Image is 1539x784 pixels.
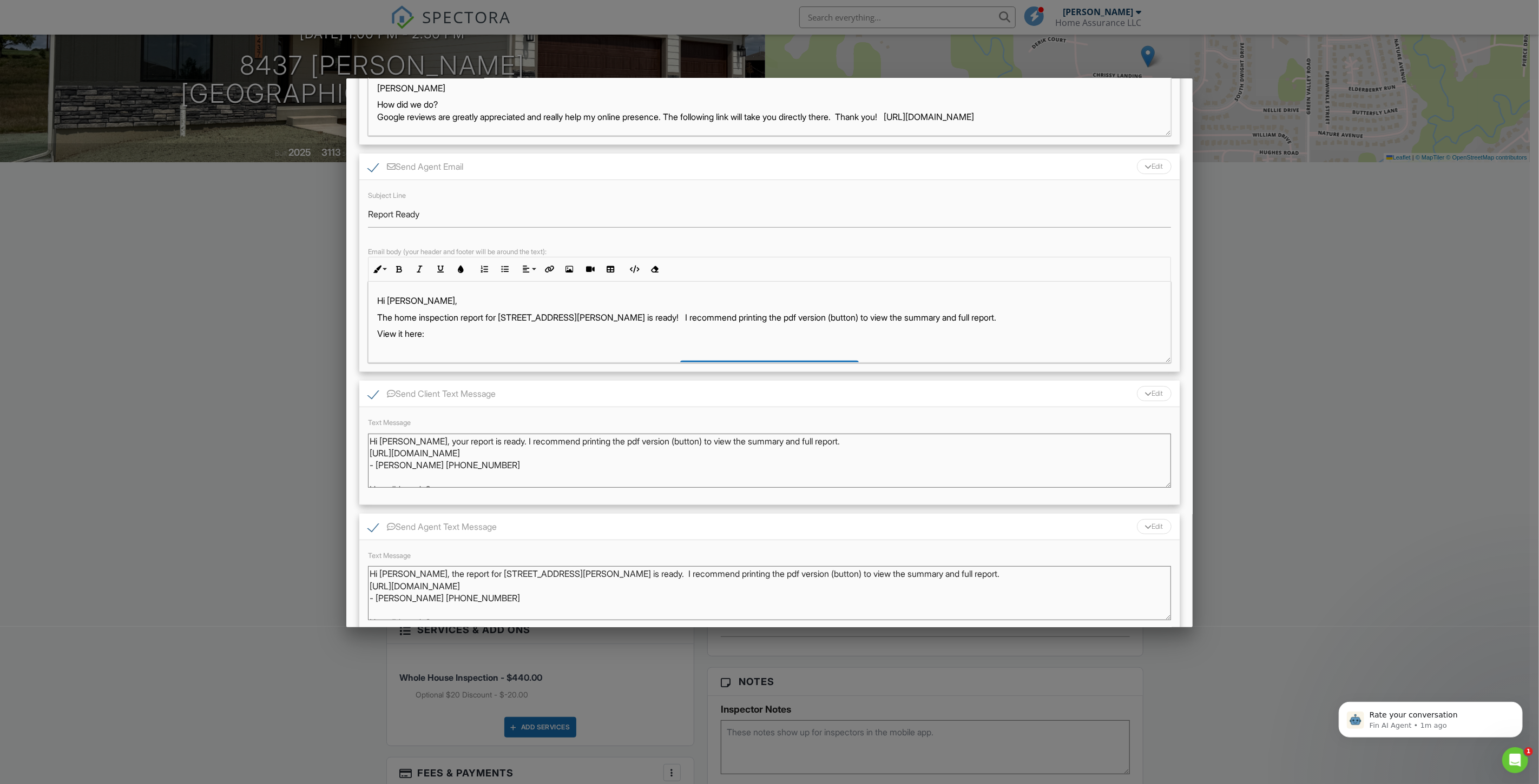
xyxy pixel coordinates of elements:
[368,552,411,560] label: Text Message
[410,259,430,280] button: Italic (Ctrl+I)
[1323,679,1539,755] iframe: Intercom notifications message
[680,361,859,390] div: View Home Assurance Inspection Report
[377,82,1162,94] p: [PERSON_NAME]
[1502,747,1528,773] iframe: Intercom live chat
[1137,386,1172,401] div: Edit
[1524,747,1533,756] span: 1
[377,311,1162,323] p: The home inspection report for [STREET_ADDRESS][PERSON_NAME] is ready! I recommend printing the p...
[368,418,411,427] label: Text Message
[430,259,451,280] button: Underline (Ctrl+U)
[368,389,496,402] label: Send Client Text Message
[368,566,1171,620] textarea: Hi [PERSON_NAME], the report for [STREET_ADDRESS][PERSON_NAME] is ready. I recommend printing the...
[368,191,406,200] label: Subject Line
[600,259,621,280] button: Insert Table
[1137,519,1172,534] div: Edit
[369,259,389,280] button: Inline Style
[644,259,665,280] button: Clear Formatting
[623,259,644,280] button: Code View
[451,259,471,280] button: Colors
[377,328,1162,340] p: View it here:
[377,98,1162,123] p: How did we do? Google reviews are greatly appreciated and really help my online presence. The fol...
[377,295,1162,307] p: Hi [PERSON_NAME],
[495,259,515,280] button: Unordered List
[474,259,495,280] button: Ordered List
[368,162,463,175] label: Send Agent Email
[389,259,410,280] button: Bold (Ctrl+B)
[368,434,1171,488] textarea: Hi [PERSON_NAME], your report is ready. If you have already paid, or plan to pay for the inspecti...
[368,522,497,535] label: Send Agent Text Message
[1137,159,1172,174] div: Edit
[368,248,547,256] label: Email body (your header and footer will be around the text):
